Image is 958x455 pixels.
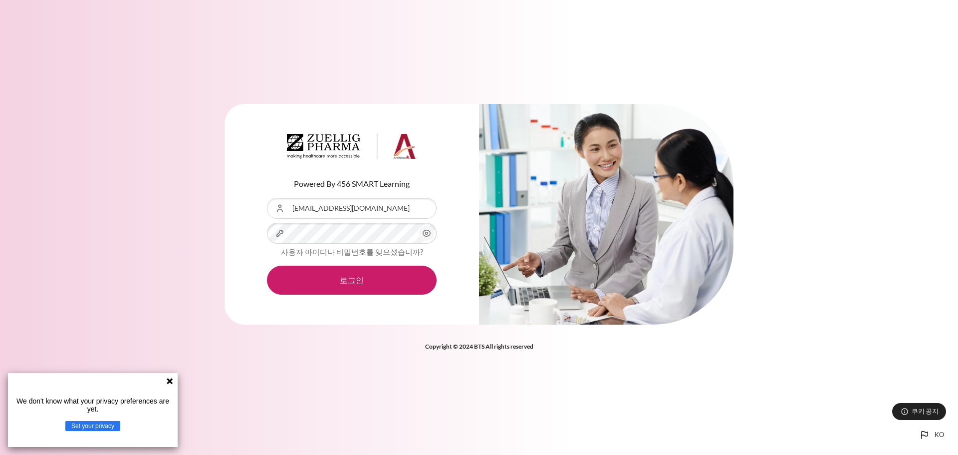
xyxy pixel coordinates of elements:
[65,421,120,431] button: Set your privacy
[267,198,437,219] input: 사용자 아이디
[267,178,437,190] p: Powered By 456 SMART Learning
[912,407,939,416] span: 쿠키 공지
[287,134,417,159] img: Architeck
[287,134,417,163] a: Architeck
[12,397,174,413] p: We don't know what your privacy preferences are yet.
[935,430,944,440] span: ko
[915,425,948,445] button: Languages
[281,247,423,256] a: 사용자 아이디나 비밀번호를 잊으셨습니까?
[425,343,533,350] strong: Copyright © 2024 BTS All rights reserved
[267,266,437,295] button: 로그인
[892,403,946,420] button: 쿠키 공지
